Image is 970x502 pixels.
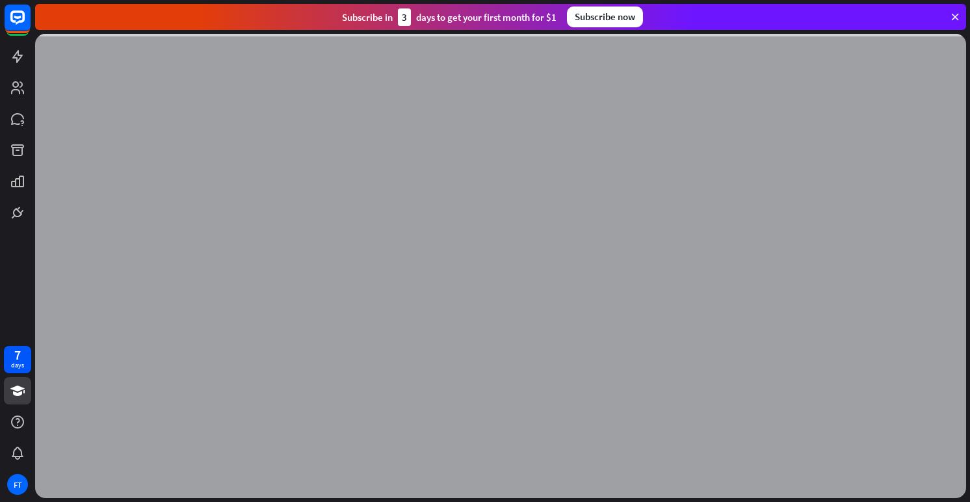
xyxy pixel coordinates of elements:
[4,346,31,373] a: 7 days
[11,361,24,370] div: days
[14,349,21,361] div: 7
[7,474,28,495] div: FT
[398,8,411,26] div: 3
[567,7,643,27] div: Subscribe now
[342,8,557,26] div: Subscribe in days to get your first month for $1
